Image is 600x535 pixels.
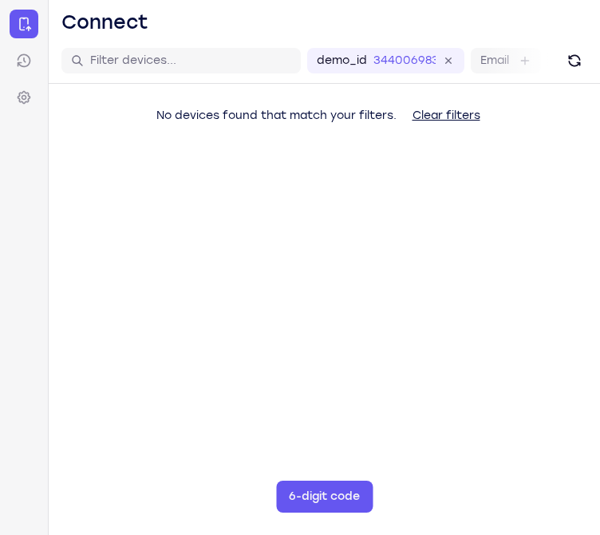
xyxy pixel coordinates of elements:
[156,109,397,122] span: No devices found that match your filters.
[10,10,38,38] a: Connect
[276,481,373,513] button: 6-digit code
[10,46,38,75] a: Sessions
[61,10,148,35] h1: Connect
[480,53,509,69] label: Email
[562,48,587,73] button: Refresh
[400,100,493,132] button: Clear filters
[317,53,367,69] label: demo_id
[90,53,291,69] input: Filter devices...
[10,83,38,112] a: Settings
